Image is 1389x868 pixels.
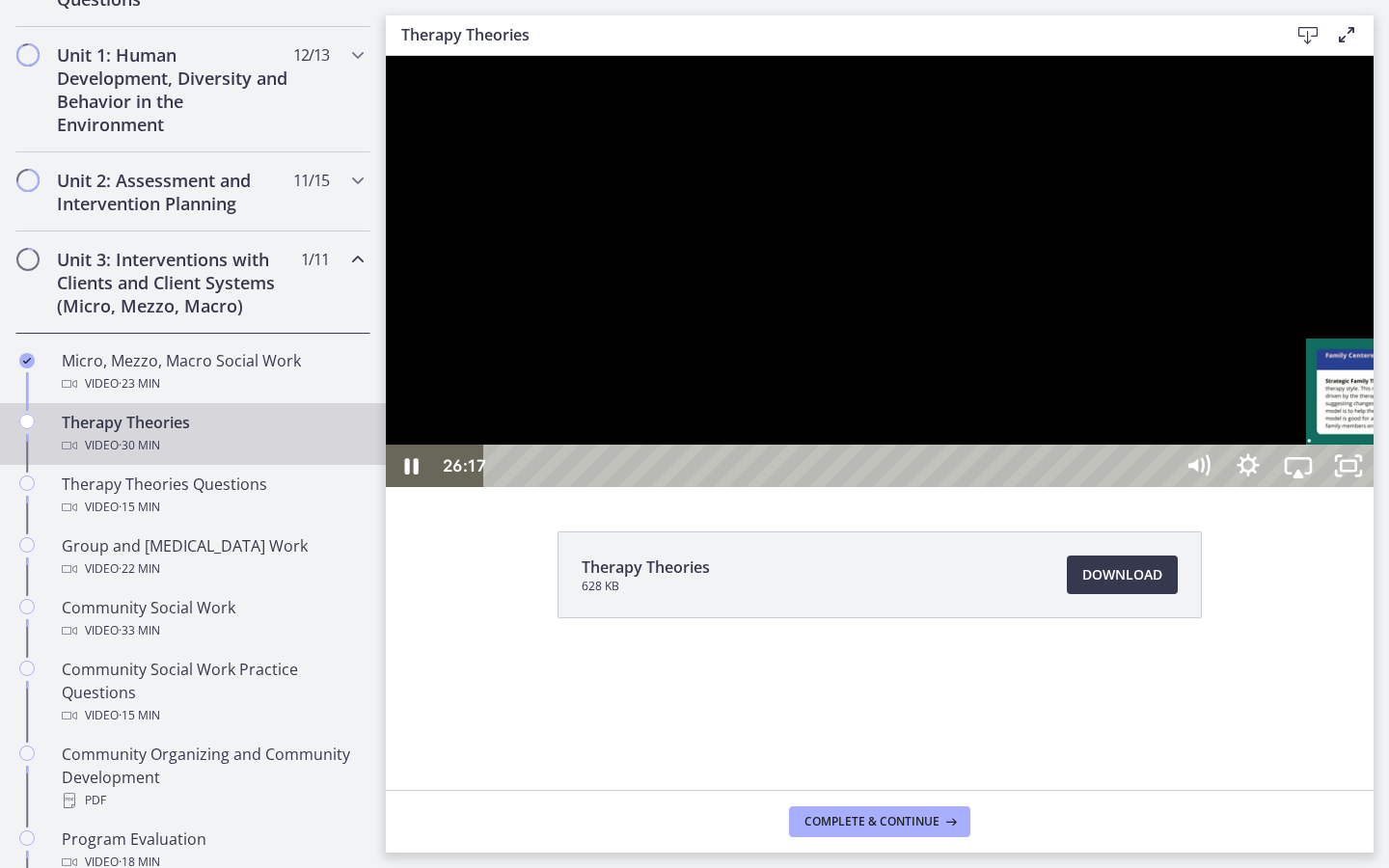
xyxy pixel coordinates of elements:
[1067,556,1178,594] a: Download
[787,389,837,431] button: Mute
[62,534,363,581] div: Group and [MEDICAL_DATA] Work
[57,248,292,317] h2: Unit 3: Interventions with Clients and Client Systems (Micro, Mezzo, Macro)
[62,619,363,642] div: Video
[582,556,710,579] span: Therapy Theories
[119,496,160,519] span: · 15 min
[62,496,363,519] div: Video
[62,372,363,395] div: Video
[57,169,292,215] h2: Unit 2: Assessment and Intervention Planning
[804,814,940,829] span: Complete & continue
[119,704,160,727] span: · 15 min
[62,658,363,727] div: Community Social Work Practice Questions
[119,434,160,457] span: · 30 min
[62,596,363,642] div: Community Social Work
[386,56,1374,487] iframe: Video Lesson
[1082,563,1162,586] span: Download
[293,169,329,192] span: 11 / 15
[582,579,710,594] span: 628 KB
[62,557,363,581] div: Video
[19,353,35,368] i: Completed
[62,789,363,812] div: PDF
[62,434,363,457] div: Video
[62,743,363,812] div: Community Organizing and Community Development
[62,704,363,727] div: Video
[119,557,160,581] span: · 22 min
[887,389,938,431] button: Airplay
[938,389,988,431] button: Unfullscreen
[57,43,292,136] h2: Unit 1: Human Development, Diversity and Behavior in the Environment
[119,619,160,642] span: · 33 min
[62,411,363,457] div: Therapy Theories
[293,43,329,67] span: 12 / 13
[62,349,363,395] div: Micro, Mezzo, Macro Social Work
[62,473,363,519] div: Therapy Theories Questions
[119,372,160,395] span: · 23 min
[301,248,329,271] span: 1 / 11
[401,23,1258,46] h3: Therapy Theories
[837,389,887,431] button: Show settings menu
[789,806,970,837] button: Complete & continue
